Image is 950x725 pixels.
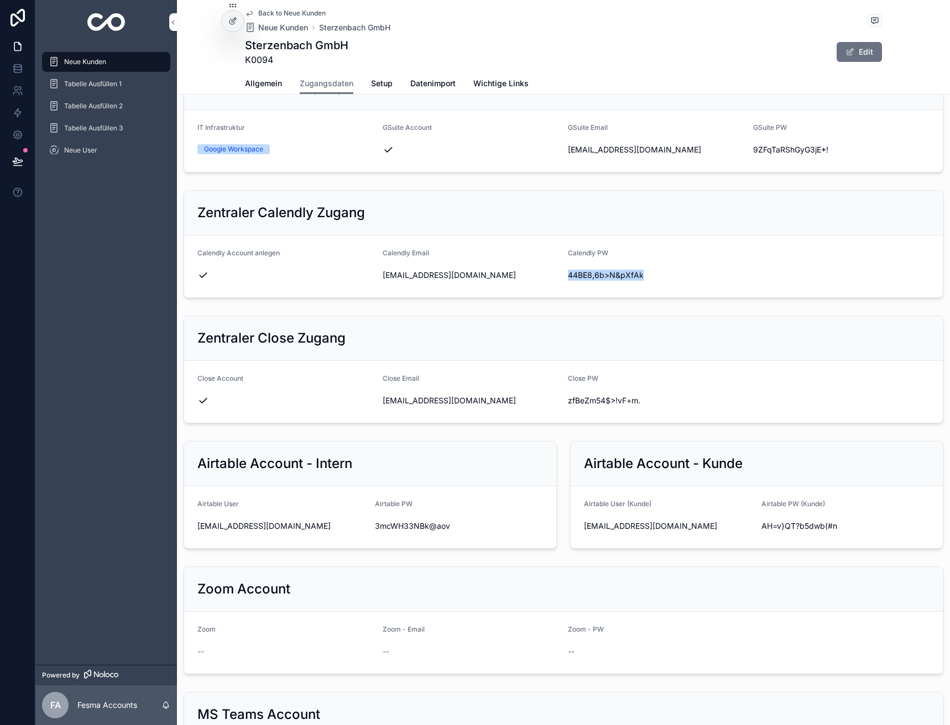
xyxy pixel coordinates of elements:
[319,22,390,33] a: Sterzenbach GmbH
[42,671,80,680] span: Powered by
[383,249,429,257] span: Calendly Email
[383,123,432,132] span: GSuite Account
[35,44,177,175] div: scrollable content
[473,78,529,89] span: Wichtige Links
[837,42,882,62] button: Edit
[568,270,744,281] span: 44BE8,6b>N&pXfAk
[568,144,744,155] span: [EMAIL_ADDRESS][DOMAIN_NAME]
[197,625,216,633] span: Zoom
[245,22,308,33] a: Neue Kunden
[64,102,123,111] span: Tabelle Ausfüllen 2
[753,123,787,132] span: GSuite PW
[383,395,559,406] span: [EMAIL_ADDRESS][DOMAIN_NAME]
[87,13,126,31] img: App logo
[245,73,282,96] a: Allgemein
[42,118,170,138] a: Tabelle Ausfüllen 3
[197,329,346,347] h2: Zentraler Close Zugang
[42,74,170,94] a: Tabelle Ausfüllen 1
[197,500,239,508] span: Airtable User
[197,521,366,532] span: [EMAIL_ADDRESS][DOMAIN_NAME]
[371,78,393,89] span: Setup
[584,521,753,532] span: [EMAIL_ADDRESS][DOMAIN_NAME]
[197,374,243,382] span: Close Account
[375,521,544,532] span: 3mcWH33NBk@aov
[64,57,106,66] span: Neue Kunden
[197,249,280,257] span: Calendly Account anlegen
[42,140,170,160] a: Neue User
[568,646,575,657] span: --
[42,52,170,72] a: Neue Kunden
[584,455,743,472] h2: Airtable Account - Kunde
[473,73,529,96] a: Wichtige Links
[568,395,744,406] span: zfBeZm54$>!vF+m.
[761,521,930,532] span: AH=v}QT?b5dwb(#n
[753,144,930,155] span: 9ZFqTaRShGyG3jE*!
[245,53,348,66] span: K0094
[50,698,61,712] span: FA
[761,500,825,508] span: Airtable PW (Kunde)
[568,374,598,382] span: Close PW
[245,78,282,89] span: Allgemein
[300,78,353,89] span: Zugangsdaten
[568,625,604,633] span: Zoom - PW
[375,500,413,508] span: Airtable PW
[197,123,245,132] span: IT Infrastruktur
[584,500,651,508] span: Airtable User (Kunde)
[77,700,137,711] p: Fesma Accounts
[300,73,353,94] a: Zugangsdaten
[258,22,308,33] span: Neue Kunden
[245,9,326,18] a: Back to Neue Kunden
[197,204,365,222] h2: Zentraler Calendly Zugang
[383,270,559,281] span: [EMAIL_ADDRESS][DOMAIN_NAME]
[197,580,290,598] h2: Zoom Account
[383,646,389,657] span: --
[64,146,97,155] span: Neue User
[410,78,456,89] span: Datenimport
[204,144,263,154] div: Google Workspace
[197,706,320,723] h2: MS Teams Account
[568,249,608,257] span: Calendly PW
[410,73,456,96] a: Datenimport
[42,96,170,116] a: Tabelle Ausfüllen 2
[371,73,393,96] a: Setup
[245,38,348,53] h1: Sterzenbach GmbH
[197,646,204,657] span: --
[197,455,352,472] h2: Airtable Account - Intern
[568,123,608,132] span: GSuite Email
[383,625,425,633] span: Zoom - Email
[35,665,177,685] a: Powered by
[64,80,122,88] span: Tabelle Ausfüllen 1
[258,9,326,18] span: Back to Neue Kunden
[383,374,419,382] span: Close Email
[64,124,123,133] span: Tabelle Ausfüllen 3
